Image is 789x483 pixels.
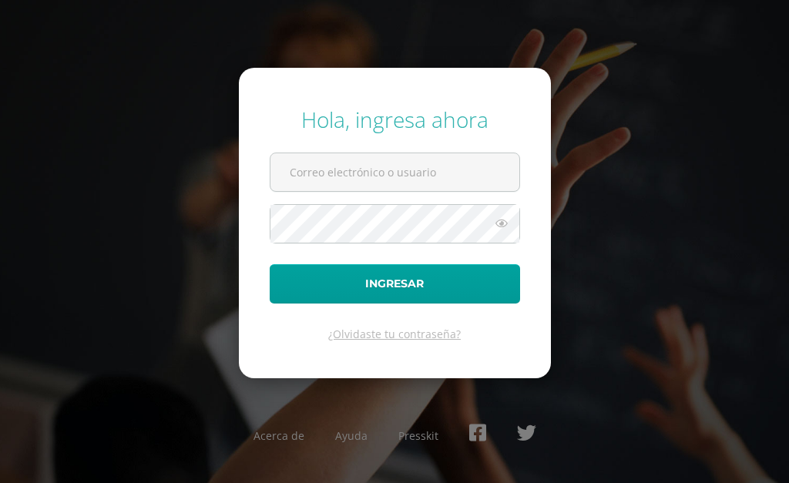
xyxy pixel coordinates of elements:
[270,105,520,134] div: Hola, ingresa ahora
[270,264,520,304] button: Ingresar
[328,327,461,341] a: ¿Olvidaste tu contraseña?
[253,428,304,443] a: Acerca de
[335,428,368,443] a: Ayuda
[398,428,438,443] a: Presskit
[270,153,519,191] input: Correo electrónico o usuario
